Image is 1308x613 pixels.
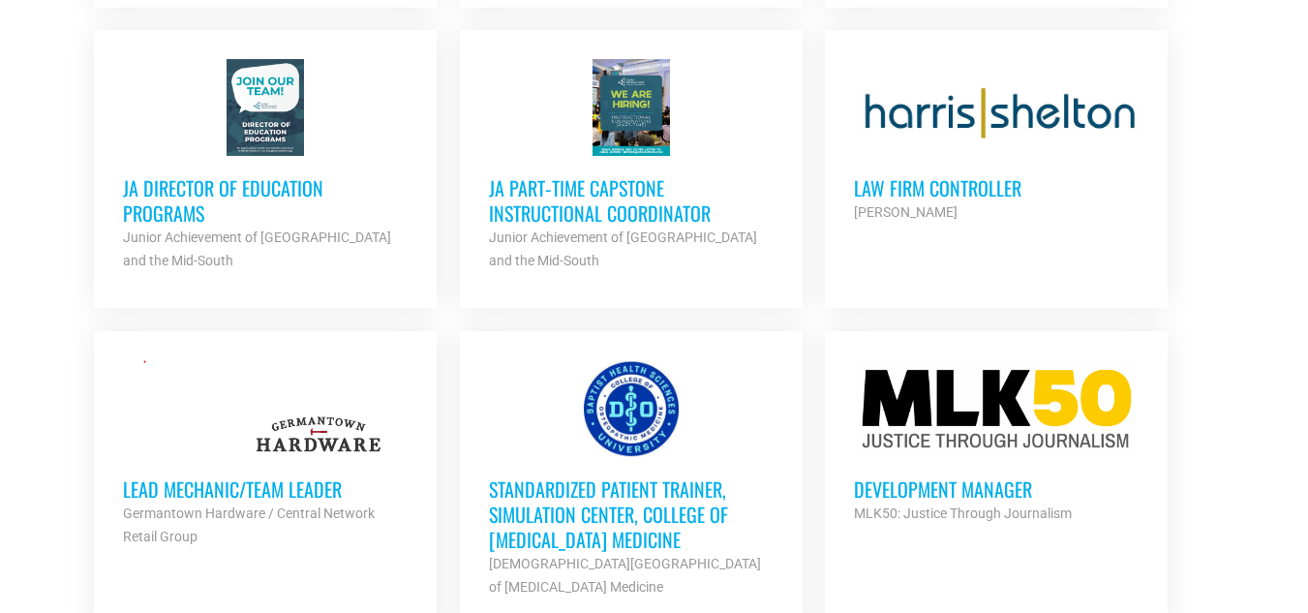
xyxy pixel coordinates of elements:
a: Law Firm Controller [PERSON_NAME] [825,30,1168,253]
strong: [DEMOGRAPHIC_DATA][GEOGRAPHIC_DATA] of [MEDICAL_DATA] Medicine [489,556,761,595]
strong: Junior Achievement of [GEOGRAPHIC_DATA] and the Mid-South [123,230,391,268]
h3: JA Part‐time Capstone Instructional Coordinator [489,175,774,226]
h3: Lead Mechanic/Team Leader [123,476,408,502]
h3: Development Manager [854,476,1139,502]
strong: Germantown Hardware / Central Network Retail Group [123,506,375,544]
strong: MLK50: Justice Through Journalism [854,506,1072,521]
h3: Standardized Patient Trainer, Simulation Center, College of [MEDICAL_DATA] Medicine [489,476,774,552]
h3: JA Director of Education Programs [123,175,408,226]
a: Lead Mechanic/Team Leader Germantown Hardware / Central Network Retail Group [94,331,437,577]
a: JA Director of Education Programs Junior Achievement of [GEOGRAPHIC_DATA] and the Mid-South [94,30,437,301]
strong: [PERSON_NAME] [854,204,958,220]
strong: Junior Achievement of [GEOGRAPHIC_DATA] and the Mid-South [489,230,757,268]
a: JA Part‐time Capstone Instructional Coordinator Junior Achievement of [GEOGRAPHIC_DATA] and the M... [460,30,803,301]
h3: Law Firm Controller [854,175,1139,200]
a: Development Manager MLK50: Justice Through Journalism [825,331,1168,554]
